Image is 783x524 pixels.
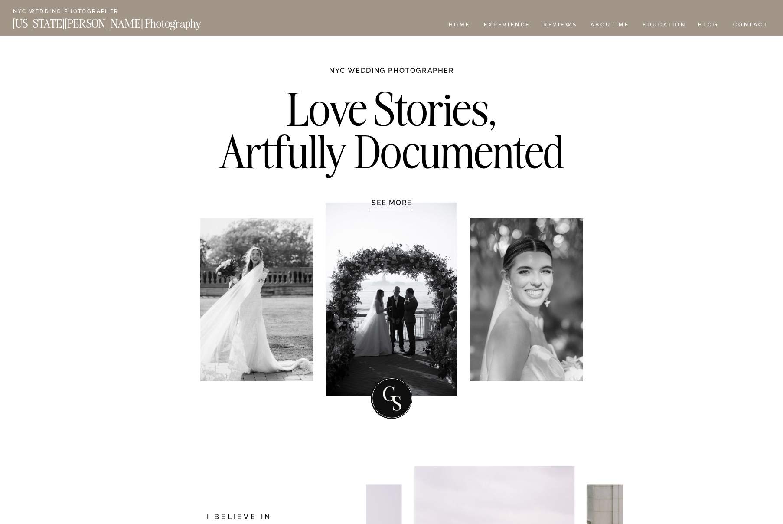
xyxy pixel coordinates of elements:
h2: Love Stories, Artfully Documented [210,88,574,179]
a: Experience [484,22,529,29]
a: NYC Wedding Photographer [13,9,144,15]
a: SEE MORE [351,198,433,207]
h1: NYC WEDDING PHOTOGRAPHER [310,66,473,83]
a: [US_STATE][PERSON_NAME] Photography [13,18,230,25]
a: BLOG [698,22,719,29]
a: ABOUT ME [590,22,630,29]
h2: I believe in [161,512,318,524]
a: CONTACT [733,20,769,29]
a: EDUCATION [642,22,687,29]
a: HOME [447,22,472,29]
a: REVIEWS [543,22,576,29]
